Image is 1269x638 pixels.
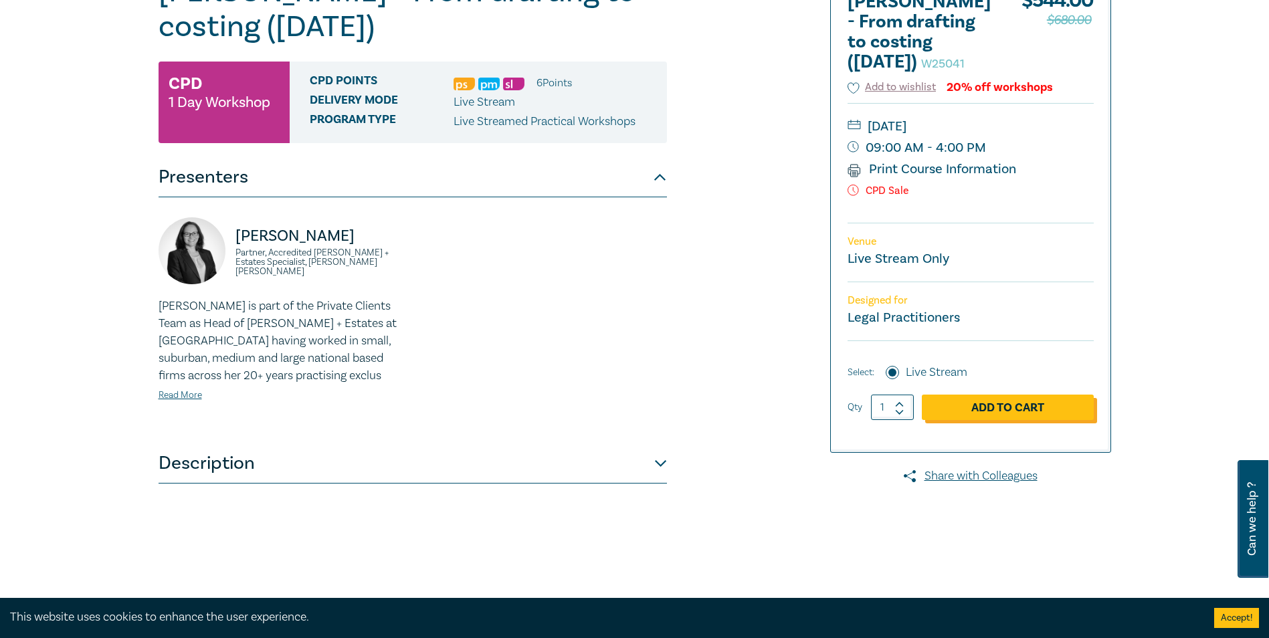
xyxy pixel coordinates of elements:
a: Share with Colleagues [830,467,1111,485]
small: W25041 [921,56,965,72]
span: CPD Points [310,74,454,92]
img: Substantive Law [503,78,524,90]
small: 1 Day Workshop [169,96,270,109]
a: Live Stream Only [848,250,949,268]
p: Live Streamed Practical Workshops [454,113,636,130]
img: Professional Skills [454,78,475,90]
button: Add to wishlist [848,80,937,95]
small: Partner, Accredited [PERSON_NAME] + Estates Specialist, [PERSON_NAME] [PERSON_NAME] [235,248,405,276]
small: [DATE] [848,116,1094,137]
p: [PERSON_NAME] is part of the Private Clients Team as Head of [PERSON_NAME] + Estates at [GEOGRAPH... [159,298,405,385]
button: Presenters [159,157,667,197]
div: 20% off workshops [947,81,1053,94]
a: Add to Cart [922,395,1094,420]
p: [PERSON_NAME] [235,225,405,247]
img: Practice Management & Business Skills [478,78,500,90]
small: Legal Practitioners [848,309,960,326]
h3: CPD [169,72,202,96]
span: Program type [310,113,454,130]
div: This website uses cookies to enhance the user experience. [10,609,1194,626]
span: $680.00 [1047,9,1092,31]
li: 6 Point s [536,74,572,92]
button: Description [159,443,667,484]
label: Live Stream [906,364,967,381]
label: Qty [848,400,862,415]
a: Read More [159,389,202,401]
input: 1 [871,395,914,420]
span: Delivery Mode [310,94,454,111]
p: Venue [848,235,1094,248]
span: Select: [848,365,874,380]
span: Live Stream [454,94,515,110]
small: 09:00 AM - 4:00 PM [848,137,1094,158]
button: Accept cookies [1214,608,1259,628]
a: Print Course Information [848,161,1017,178]
p: CPD Sale [848,185,1094,197]
img: https://s3.ap-southeast-2.amazonaws.com/leo-cussen-store-production-content/Contacts/Naomi%20Guye... [159,217,225,284]
p: Designed for [848,294,1094,307]
span: Can we help ? [1246,468,1258,570]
